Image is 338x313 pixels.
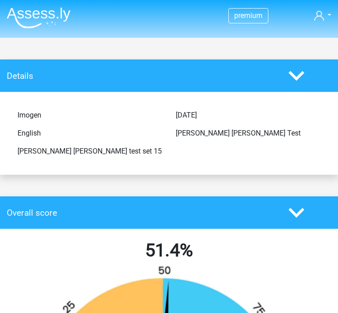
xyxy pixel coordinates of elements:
[7,208,275,218] h4: Overall score
[11,110,169,121] div: Imogen
[234,11,262,20] span: premium
[7,240,331,261] h2: 51.4%
[169,110,327,121] div: [DATE]
[169,128,327,139] div: [PERSON_NAME] [PERSON_NAME] Test
[229,9,268,22] a: premium
[7,71,275,81] h4: Details
[11,146,169,157] div: [PERSON_NAME] [PERSON_NAME] test set 15
[11,128,169,139] div: English
[7,7,71,28] img: Assessly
